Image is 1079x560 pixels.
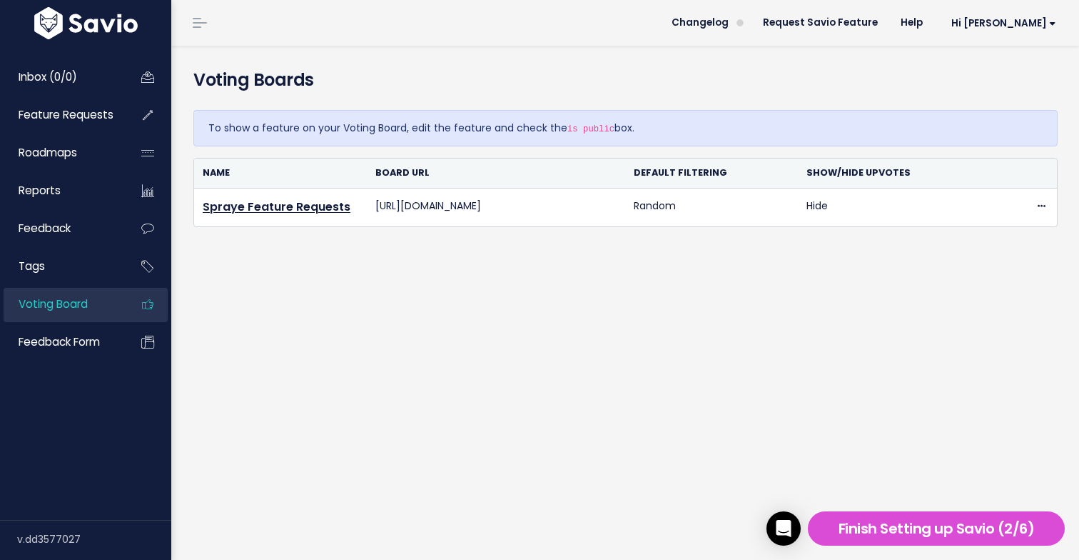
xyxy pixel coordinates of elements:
[4,174,118,207] a: Reports
[951,18,1056,29] span: Hi [PERSON_NAME]
[672,18,729,28] span: Changelog
[625,159,798,188] th: Default Filtering
[17,521,171,558] div: v.dd3577027
[4,61,118,94] a: Inbox (0/0)
[4,288,118,321] a: Voting Board
[567,124,614,134] code: is public
[31,7,141,39] img: logo-white.9d6f32f41409.svg
[4,136,118,169] a: Roadmaps
[19,145,77,160] span: Roadmaps
[4,212,118,245] a: Feedback
[814,518,1058,539] h5: Finish Setting up Savio (2/6)
[4,326,118,359] a: Feedback form
[19,107,113,122] span: Feature Requests
[625,188,798,226] td: Random
[193,110,1058,146] div: To show a feature on your Voting Board, edit the feature and check the box.
[4,250,118,283] a: Tags
[19,69,77,84] span: Inbox (0/0)
[4,99,118,131] a: Feature Requests
[889,12,934,34] a: Help
[19,259,45,274] span: Tags
[194,159,367,188] th: Name
[751,12,889,34] a: Request Savio Feature
[19,221,71,236] span: Feedback
[367,159,626,188] th: Board URL
[19,334,100,349] span: Feedback form
[193,67,467,93] h4: Voting Boards
[798,159,971,188] th: Show/Hide Upvotes
[203,199,350,215] a: Spraye Feature Requests
[934,12,1068,34] a: Hi [PERSON_NAME]
[19,183,61,198] span: Reports
[798,188,971,226] td: Hide
[766,511,801,546] div: Open Intercom Messenger
[367,188,626,226] td: [URL][DOMAIN_NAME]
[19,296,88,311] span: Voting Board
